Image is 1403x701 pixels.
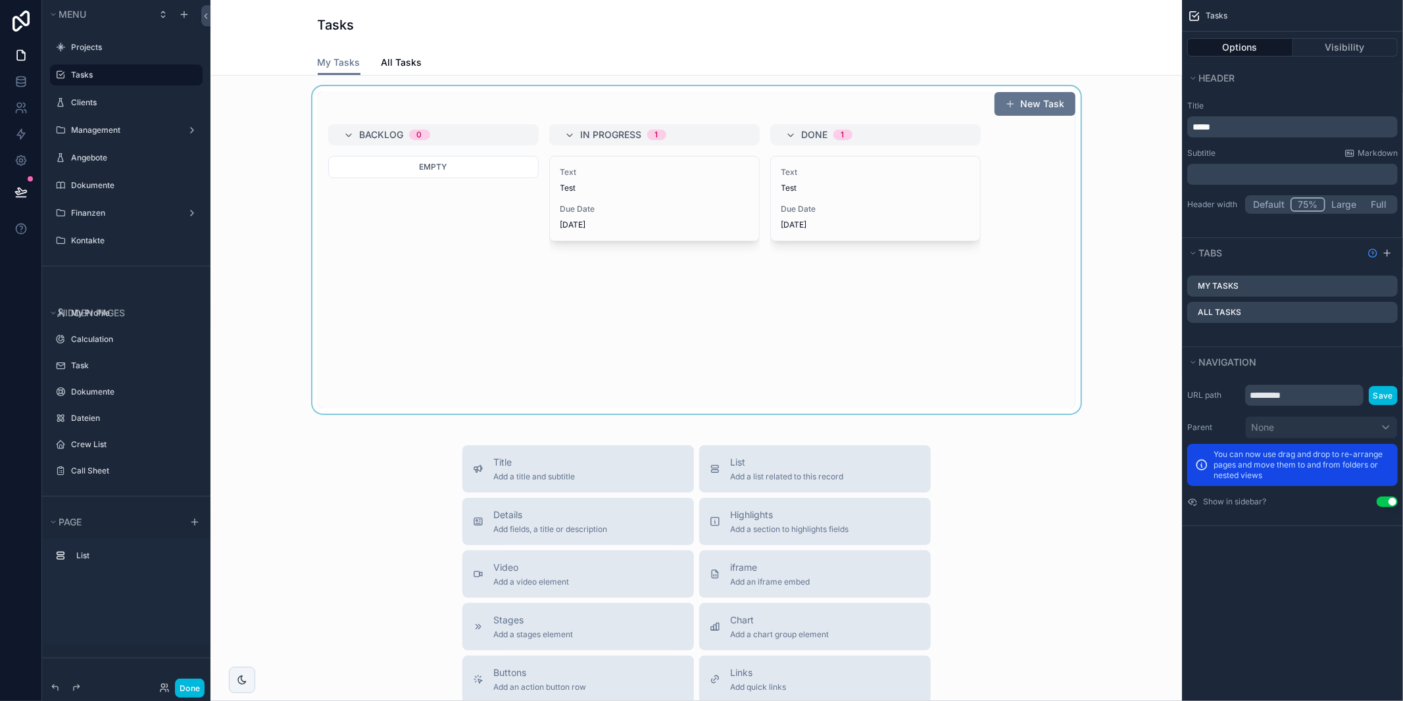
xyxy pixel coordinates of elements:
button: VideoAdd a video element [462,550,694,598]
span: Markdown [1358,148,1398,158]
button: Header [1187,69,1390,87]
button: TitleAdd a title and subtitle [462,445,694,493]
label: Finanzen [71,208,176,218]
button: StagesAdd a stages element [462,603,694,650]
label: Angebote [71,153,195,163]
button: Visibility [1293,38,1398,57]
button: ListAdd a list related to this record [699,445,931,493]
label: Projects [71,42,195,53]
button: Large [1325,197,1362,212]
span: Add an iframe embed [731,577,810,587]
a: Markdown [1344,148,1398,158]
button: DetailsAdd fields, a title or description [462,498,694,545]
span: Stages [494,614,574,627]
span: My Tasks [318,56,360,69]
button: Tabs [1187,244,1362,262]
a: My Tasks [318,51,360,76]
span: iframe [731,561,810,574]
span: None [1251,421,1274,434]
h1: Tasks [318,16,355,34]
svg: Show help information [1367,248,1378,258]
button: Page [47,513,182,531]
label: Dateien [71,413,195,423]
label: Call Sheet [71,466,195,476]
span: Add quick links [731,682,787,692]
span: Video [494,561,570,574]
button: Menu [47,5,150,24]
span: Page [59,516,82,527]
div: scrollable content [42,539,210,579]
label: Show in sidebar? [1203,496,1266,507]
label: Calculation [71,334,195,345]
span: List [731,456,844,469]
span: Add a stages element [494,629,574,640]
span: Add a title and subtitle [494,471,576,482]
label: Title [1187,101,1398,111]
div: scrollable content [1187,164,1398,185]
label: My Profile [71,308,195,318]
span: Add a section to highlights fields [731,524,849,535]
span: All Tasks [382,56,422,69]
span: Add a chart group element [731,629,829,640]
span: Add a list related to this record [731,471,844,482]
p: You can now use drag and drop to re-arrange pages and move them to and from folders or nested views [1214,449,1390,481]
span: Navigation [1198,356,1256,368]
label: Parent [1187,422,1240,433]
span: Add a video element [494,577,570,587]
span: Menu [59,9,86,20]
span: Highlights [731,508,849,521]
label: List [76,550,192,561]
button: HighlightsAdd a section to highlights fields [699,498,931,545]
button: ChartAdd a chart group element [699,603,931,650]
label: Header width [1187,199,1240,210]
button: Full [1362,197,1396,212]
button: 75% [1291,197,1325,212]
button: None [1245,416,1398,439]
label: URL path [1187,390,1240,400]
button: Save [1369,386,1398,405]
button: Default [1247,197,1291,212]
label: Dokumente [71,387,195,397]
label: Task [71,360,195,371]
label: Kontakte [71,235,195,246]
span: Buttons [494,666,587,679]
span: Tasks [1206,11,1227,21]
label: Crew List [71,439,195,450]
span: Add an action button row [494,682,587,692]
label: Clients [71,97,195,108]
label: Subtitle [1187,148,1216,158]
button: iframeAdd an iframe embed [699,550,931,598]
button: Hidden pages [47,304,197,322]
label: Tasks [71,70,195,80]
span: Details [494,508,608,521]
button: Navigation [1187,353,1390,372]
span: Links [731,666,787,679]
button: Done [175,679,205,698]
label: All Tasks [1198,307,1241,318]
button: Options [1187,38,1293,57]
span: Chart [731,614,829,627]
span: Header [1198,72,1235,84]
span: Title [494,456,576,469]
a: All Tasks [382,51,422,77]
span: Tabs [1198,247,1222,258]
div: scrollable content [1187,116,1398,137]
a: Dokumente [71,180,195,191]
span: Add fields, a title or description [494,524,608,535]
label: My Tasks [1198,281,1239,291]
label: Management [71,125,176,135]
